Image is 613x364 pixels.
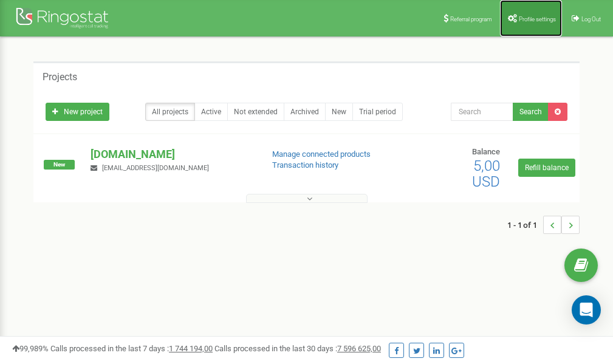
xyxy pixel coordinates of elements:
[46,103,109,121] a: New project
[513,103,549,121] button: Search
[472,147,500,156] span: Balance
[284,103,326,121] a: Archived
[91,146,252,162] p: [DOMAIN_NAME]
[214,344,381,353] span: Calls processed in the last 30 days :
[450,16,492,22] span: Referral program
[194,103,228,121] a: Active
[507,216,543,234] span: 1 - 1 of 1
[337,344,381,353] u: 7 596 625,00
[44,160,75,170] span: New
[12,344,49,353] span: 99,989%
[227,103,284,121] a: Not extended
[507,204,580,246] nav: ...
[50,344,213,353] span: Calls processed in the last 7 days :
[102,164,209,172] span: [EMAIL_ADDRESS][DOMAIN_NAME]
[145,103,195,121] a: All projects
[325,103,353,121] a: New
[272,149,371,159] a: Manage connected products
[519,16,556,22] span: Profile settings
[169,344,213,353] u: 1 744 194,00
[581,16,601,22] span: Log Out
[272,160,338,170] a: Transaction history
[472,157,500,190] span: 5,00 USD
[518,159,575,177] a: Refill balance
[43,72,77,83] h5: Projects
[352,103,403,121] a: Trial period
[572,295,601,325] div: Open Intercom Messenger
[451,103,513,121] input: Search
